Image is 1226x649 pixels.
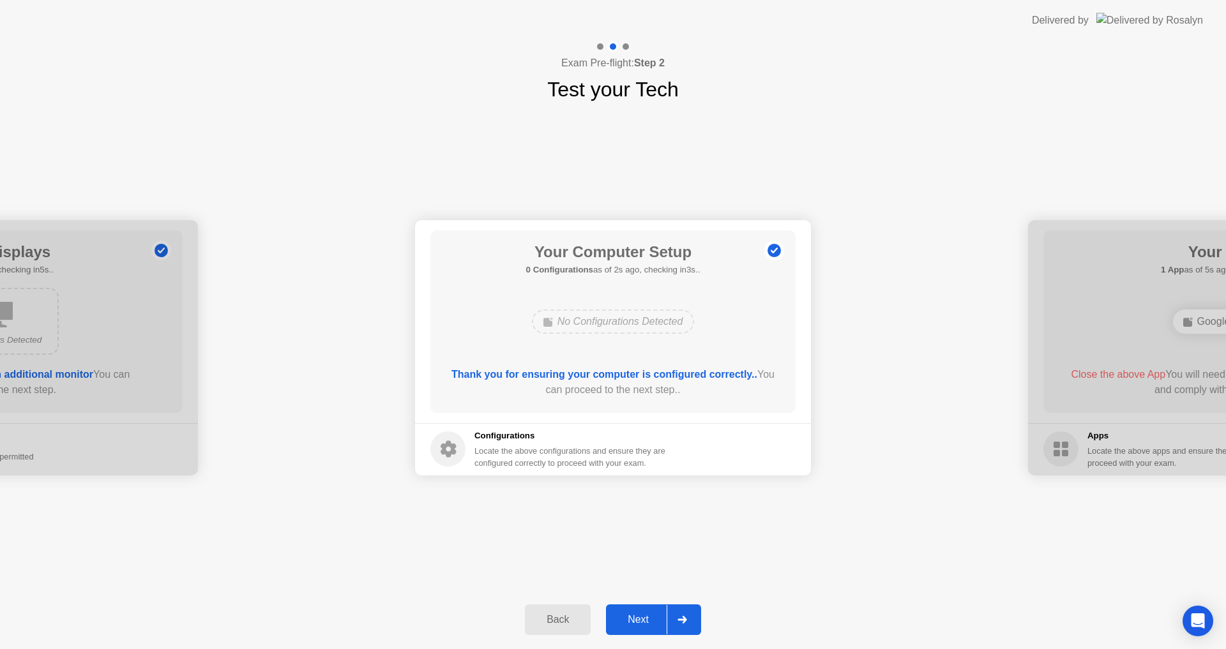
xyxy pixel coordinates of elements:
img: Delivered by Rosalyn [1096,13,1203,27]
h4: Exam Pre-flight: [561,56,665,71]
b: Step 2 [634,57,665,68]
h5: Configurations [474,429,668,442]
div: Back [529,614,587,625]
div: No Configurations Detected [532,310,695,334]
div: Delivered by [1032,13,1089,28]
button: Next [606,604,701,635]
b: 0 Configurations [526,265,593,274]
div: Locate the above configurations and ensure they are configured correctly to proceed with your exam. [474,445,668,469]
div: Open Intercom Messenger [1183,606,1213,636]
b: Thank you for ensuring your computer is configured correctly.. [451,369,757,380]
div: Next [610,614,667,625]
button: Back [525,604,591,635]
h1: Your Computer Setup [526,241,700,264]
div: You can proceed to the next step.. [449,367,778,398]
h1: Test your Tech [547,74,679,105]
h5: as of 2s ago, checking in3s.. [526,264,700,276]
